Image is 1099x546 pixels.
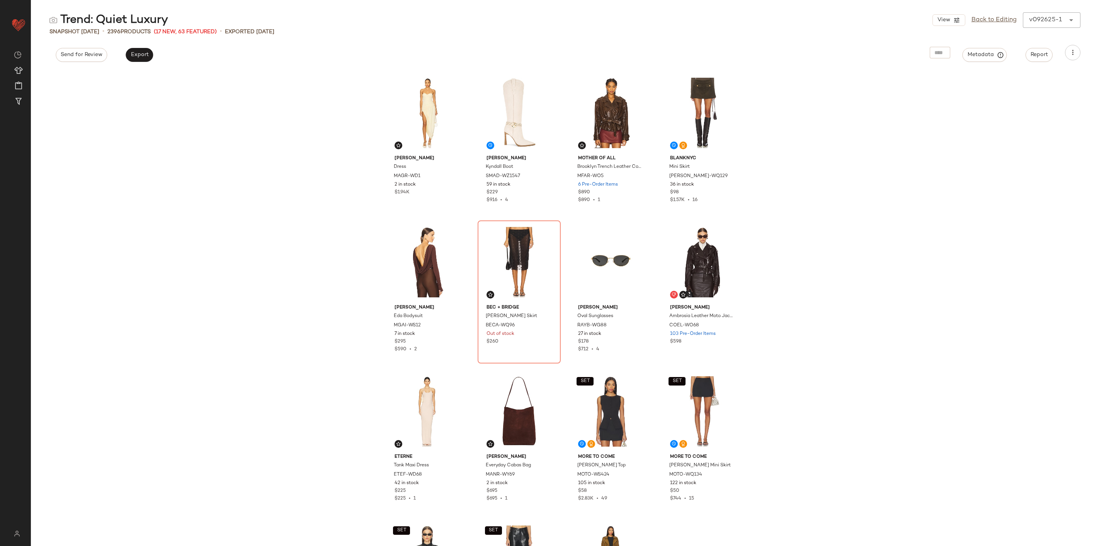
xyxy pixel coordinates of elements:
[589,347,596,352] span: •
[670,496,681,501] span: $744
[486,164,513,171] span: Kyndall Boot
[487,338,498,345] span: $260
[669,313,735,320] span: Ambrosia Leather Moto Jacket
[394,322,421,329] span: MGAI-WS12
[487,198,497,203] span: $916
[589,442,594,446] img: svg%3e
[578,331,601,338] span: 27 in stock
[225,28,274,36] p: Exported [DATE]
[485,526,502,535] button: SET
[601,496,607,501] span: 49
[395,347,407,352] span: $590
[670,304,735,311] span: [PERSON_NAME]
[577,164,643,171] span: Brooklyn Trench Leather Coat
[577,313,613,320] span: Oval Sunglasses
[154,28,217,36] span: (17 New, 63 Featured)
[669,173,728,180] span: [PERSON_NAME]-WQ129
[572,74,650,152] img: MFAR-WO5_V1.jpg
[14,51,22,59] img: svg%3e
[577,173,604,180] span: MFAR-WO5
[480,74,558,152] img: SMAD-WZ1547_V1.jpg
[669,462,731,469] span: [PERSON_NAME] Mini Skirt
[60,52,102,58] span: Send for Review
[107,29,121,35] span: 2396
[669,377,686,386] button: SET
[395,155,460,162] span: [PERSON_NAME]
[1029,15,1062,25] div: v092625-1
[406,496,413,501] span: •
[388,74,466,152] img: MAGR-WD1_V1.jpg
[394,313,423,320] span: Eda Bodysuit
[394,462,429,469] span: Tank Maxi Dress
[407,347,414,352] span: •
[488,292,493,297] img: svg%3e
[670,181,694,188] span: 36 in stock
[396,442,401,446] img: svg%3e
[937,17,950,23] span: View
[572,223,650,301] img: RAYB-WG88_V1.jpg
[393,526,410,535] button: SET
[395,454,460,461] span: Eterne
[578,155,643,162] span: Mother of All
[670,454,735,461] span: MORE TO COME
[577,462,626,469] span: [PERSON_NAME] Top
[487,488,497,495] span: $695
[578,181,618,188] span: 6 Pre-Order Items
[578,304,643,311] span: [PERSON_NAME]
[220,27,222,36] span: •
[488,442,493,446] img: svg%3e
[1030,52,1048,58] span: Report
[395,338,406,345] span: $295
[497,198,505,203] span: •
[670,338,681,345] span: $598
[49,28,99,36] span: Snapshot [DATE]
[388,372,466,450] img: ETEF-WD68_V1.jpg
[578,198,590,203] span: $890
[9,531,24,537] img: svg%3e
[577,471,609,478] span: MOTO-WS424
[396,143,401,148] img: svg%3e
[578,347,589,352] span: $712
[1026,48,1053,62] button: Report
[971,15,1017,25] a: Back to Editing
[578,480,605,487] span: 105 in stock
[670,189,679,196] span: $98
[670,488,679,495] span: $50
[672,379,682,384] span: SET
[413,496,416,501] span: 1
[963,48,1007,62] button: Metadata
[681,143,686,148] img: svg%3e
[487,496,497,501] span: $695
[578,496,594,501] span: $2.83K
[580,379,590,384] span: SET
[669,471,702,478] span: MOTO-WQ134
[395,496,406,501] span: $225
[395,480,419,487] span: 42 in stock
[669,322,699,329] span: COEL-WO68
[49,16,57,24] img: svg%3e
[664,372,742,450] img: MOTO-WQ134_V1.jpg
[487,304,552,311] span: Bec + Bridge
[692,198,698,203] span: 16
[487,155,552,162] span: [PERSON_NAME]
[596,347,599,352] span: 4
[49,12,168,28] div: Trend: Quiet Luxury
[394,164,406,171] span: Dress
[578,338,589,345] span: $178
[487,189,498,196] span: $229
[480,223,558,301] img: BECA-WQ96_V1.jpg
[664,223,742,301] img: COEL-WO68_V1.jpg
[107,28,151,36] div: Products
[670,198,685,203] span: $1.57K
[487,454,552,461] span: [PERSON_NAME]
[681,292,686,297] img: svg%3e
[681,496,689,501] span: •
[486,313,537,320] span: [PERSON_NAME] Skirt
[395,488,406,495] span: $225
[396,528,406,533] span: SET
[932,14,965,26] button: View
[689,496,694,501] span: 15
[497,496,505,501] span: •
[578,454,643,461] span: MORE TO COME
[486,322,515,329] span: BECA-WQ96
